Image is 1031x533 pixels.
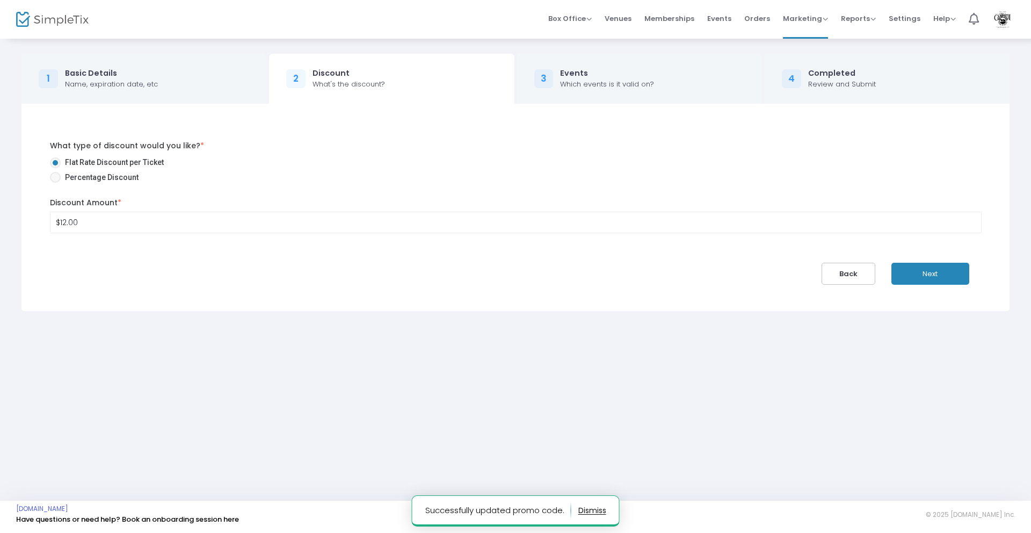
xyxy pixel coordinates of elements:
[425,502,571,519] p: Successfully updated promo code.
[808,79,876,90] div: Review and Submit
[605,5,631,32] span: Venues
[560,79,654,90] div: Which events is it valid on?
[313,79,385,90] div: What's the discount?
[841,13,876,24] span: Reports
[889,5,920,32] span: Settings
[808,68,876,79] div: Completed
[822,263,875,285] button: Back
[50,197,121,208] label: Discount Amount
[933,13,956,24] span: Help
[782,69,801,89] div: 4
[926,510,1015,519] span: © 2025 [DOMAIN_NAME] Inc.
[644,5,694,32] span: Memberships
[744,5,770,32] span: Orders
[39,69,58,89] div: 1
[891,263,969,285] button: Next
[534,69,554,89] div: 3
[61,172,139,183] span: Percentage Discount
[783,13,828,24] span: Marketing
[65,68,158,79] div: Basic Details
[313,68,385,79] div: Discount
[578,502,606,519] button: dismiss
[65,79,158,90] div: Name, expiration date, etc
[548,13,592,24] span: Box Office
[560,68,654,79] div: Events
[61,157,164,168] span: Flat Rate Discount per Ticket
[16,505,68,513] a: [DOMAIN_NAME]
[707,5,731,32] span: Events
[286,69,306,89] div: 2
[16,514,239,524] a: Have questions or need help? Book an onboarding session here
[50,140,204,152] label: What type of discount would you like?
